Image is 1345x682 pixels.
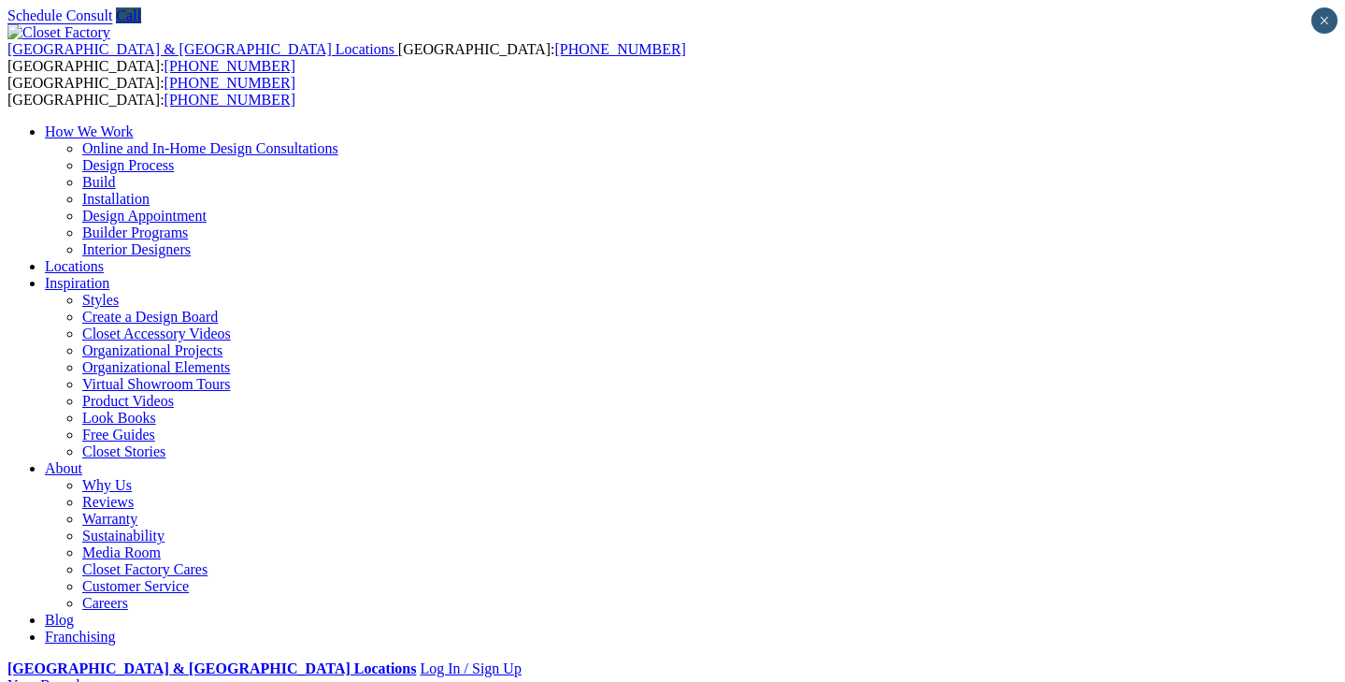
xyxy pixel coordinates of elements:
a: [GEOGRAPHIC_DATA] & [GEOGRAPHIC_DATA] Locations [7,660,416,676]
a: [PHONE_NUMBER] [165,92,295,108]
a: Product Videos [82,393,174,409]
a: Builder Programs [82,225,188,240]
a: Build [82,174,116,190]
a: Blog [45,612,74,628]
a: Styles [82,292,119,308]
a: Installation [82,191,150,207]
a: Careers [82,595,128,611]
a: Franchising [45,629,116,645]
a: Design Process [82,157,174,173]
span: [GEOGRAPHIC_DATA]: [GEOGRAPHIC_DATA]: [7,41,686,74]
a: [PHONE_NUMBER] [165,75,295,91]
a: [PHONE_NUMBER] [554,41,685,57]
span: [GEOGRAPHIC_DATA] & [GEOGRAPHIC_DATA] Locations [7,41,394,57]
button: Close [1311,7,1338,34]
a: Free Guides [82,427,155,443]
a: Customer Service [82,578,189,594]
a: Call [116,7,141,23]
a: How We Work [45,123,134,139]
a: Reviews [82,494,134,510]
a: Media Room [82,544,161,560]
a: Warranty [82,511,137,527]
img: Closet Factory [7,24,110,41]
a: [GEOGRAPHIC_DATA] & [GEOGRAPHIC_DATA] Locations [7,41,398,57]
span: [GEOGRAPHIC_DATA]: [GEOGRAPHIC_DATA]: [7,75,295,108]
a: Online and In-Home Design Consultations [82,140,338,156]
a: Interior Designers [82,241,191,257]
a: Look Books [82,410,156,426]
a: Why Us [82,477,132,493]
a: Create a Design Board [82,309,218,325]
a: Organizational Elements [82,359,230,375]
a: Inspiration [45,275,109,291]
a: About [45,460,82,476]
a: Closet Accessory Videos [82,326,231,341]
a: Organizational Projects [82,342,222,358]
a: Design Appointment [82,208,207,224]
a: [PHONE_NUMBER] [165,58,295,74]
a: Closet Stories [82,443,165,459]
a: Closet Factory Cares [82,561,207,577]
a: Log In / Sign Up [420,660,521,676]
a: Locations [45,258,104,274]
a: Schedule Consult [7,7,112,23]
a: Virtual Showroom Tours [82,376,231,392]
a: Sustainability [82,528,165,544]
